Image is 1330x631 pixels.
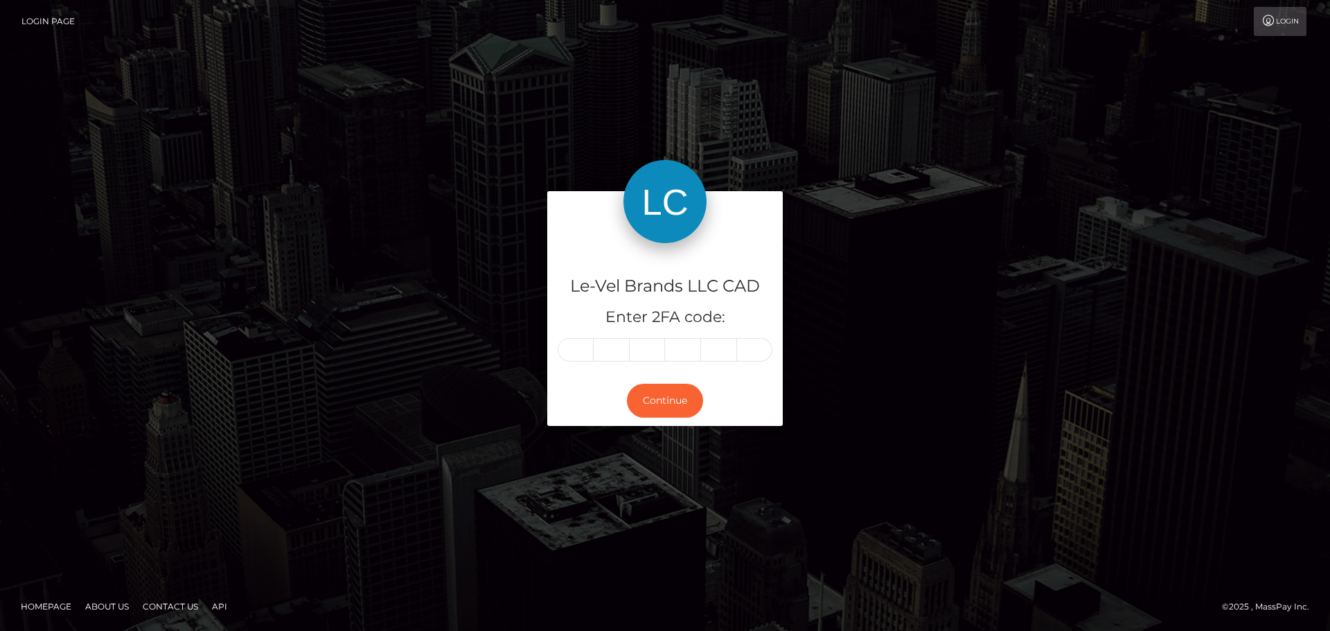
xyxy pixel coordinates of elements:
[80,596,134,617] a: About Us
[206,596,233,617] a: API
[558,274,772,299] h4: Le-Vel Brands LLC CAD
[627,384,703,418] button: Continue
[623,160,707,243] img: Le-Vel Brands LLC CAD
[1254,7,1306,36] a: Login
[137,596,204,617] a: Contact Us
[1222,599,1320,614] div: © 2025 , MassPay Inc.
[558,307,772,328] h5: Enter 2FA code:
[21,7,75,36] a: Login Page
[15,596,77,617] a: Homepage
